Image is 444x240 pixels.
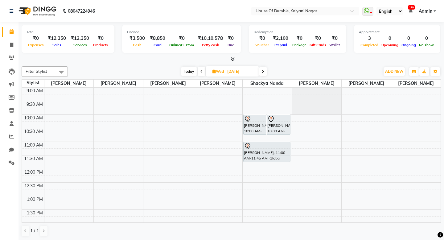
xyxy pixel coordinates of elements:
span: Online/Custom [168,43,195,47]
div: [PERSON_NAME], 10:00 AM-10:45 AM, Haircut (M) Art Director Shackya [267,115,290,134]
div: 3 [359,35,380,42]
div: 9:30 AM [25,101,44,108]
span: [PERSON_NAME] [391,80,441,87]
div: 12:30 PM [23,183,44,189]
div: ₹0 [27,35,45,42]
span: [PERSON_NAME] [292,80,341,87]
span: Ongoing [400,43,417,47]
span: Petty cash [200,43,221,47]
div: 0 [400,35,417,42]
div: 12:00 PM [23,169,44,176]
span: Wed [211,69,225,74]
span: No show [417,43,435,47]
div: Stylist [22,80,44,86]
input: 2025-09-03 [225,67,256,76]
span: Admin [419,8,432,14]
span: Filter Stylist [26,69,47,74]
div: [PERSON_NAME], 11:00 AM-11:45 AM, Global Organic [244,142,290,162]
div: ₹0 [328,35,341,42]
div: 10:00 AM [23,115,44,121]
div: ₹0 [92,35,109,42]
span: Gift Cards [308,43,328,47]
div: ₹0 [254,35,270,42]
div: Finance [127,30,236,35]
div: ₹8,850 [147,35,168,42]
div: ₹0 [168,35,195,42]
span: Card [152,43,163,47]
span: Completed [359,43,380,47]
div: ₹12,350 [68,35,92,42]
span: ADD NEW [385,69,403,74]
span: Package [291,43,308,47]
span: [PERSON_NAME] [94,80,143,87]
div: Redemption [254,30,341,35]
div: Total [27,30,109,35]
span: Voucher [254,43,270,47]
span: [PERSON_NAME] [193,80,242,87]
span: Due [226,43,236,47]
span: Expenses [27,43,45,47]
span: Wallet [328,43,341,47]
div: ₹0 [308,35,328,42]
div: ₹0 [225,35,236,42]
span: 1 / 1 [30,228,39,234]
div: 0 [380,35,400,42]
div: 11:30 AM [23,155,44,162]
div: [PERSON_NAME], 10:00 AM-10:45 AM, Haircut (M) Art Director [PERSON_NAME] [244,115,267,134]
span: Sales [51,43,63,47]
div: ₹10,10,578 [195,35,225,42]
span: [PERSON_NAME] [342,80,391,87]
button: ADD NEW [384,67,405,76]
a: 139 [409,8,413,14]
div: 10:30 AM [23,128,44,135]
span: Shackya Nanda [243,80,292,87]
div: 0 [417,35,435,42]
img: logo [16,2,58,20]
div: ₹0 [291,35,308,42]
span: Today [181,67,197,76]
span: Services [72,43,88,47]
span: Cash [131,43,143,47]
div: ₹2,100 [270,35,291,42]
div: 1:00 PM [26,196,44,203]
div: 11:00 AM [23,142,44,148]
div: ₹3,500 [127,35,147,42]
b: 08047224946 [68,2,95,20]
span: Products [92,43,109,47]
div: ₹12,350 [45,35,68,42]
div: Appointment [359,30,435,35]
span: Prepaid [273,43,289,47]
div: 1:30 PM [26,210,44,216]
div: 9:00 AM [25,88,44,94]
span: [PERSON_NAME] [143,80,193,87]
span: Upcoming [380,43,400,47]
span: [PERSON_NAME] [44,80,94,87]
span: 139 [408,5,415,10]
